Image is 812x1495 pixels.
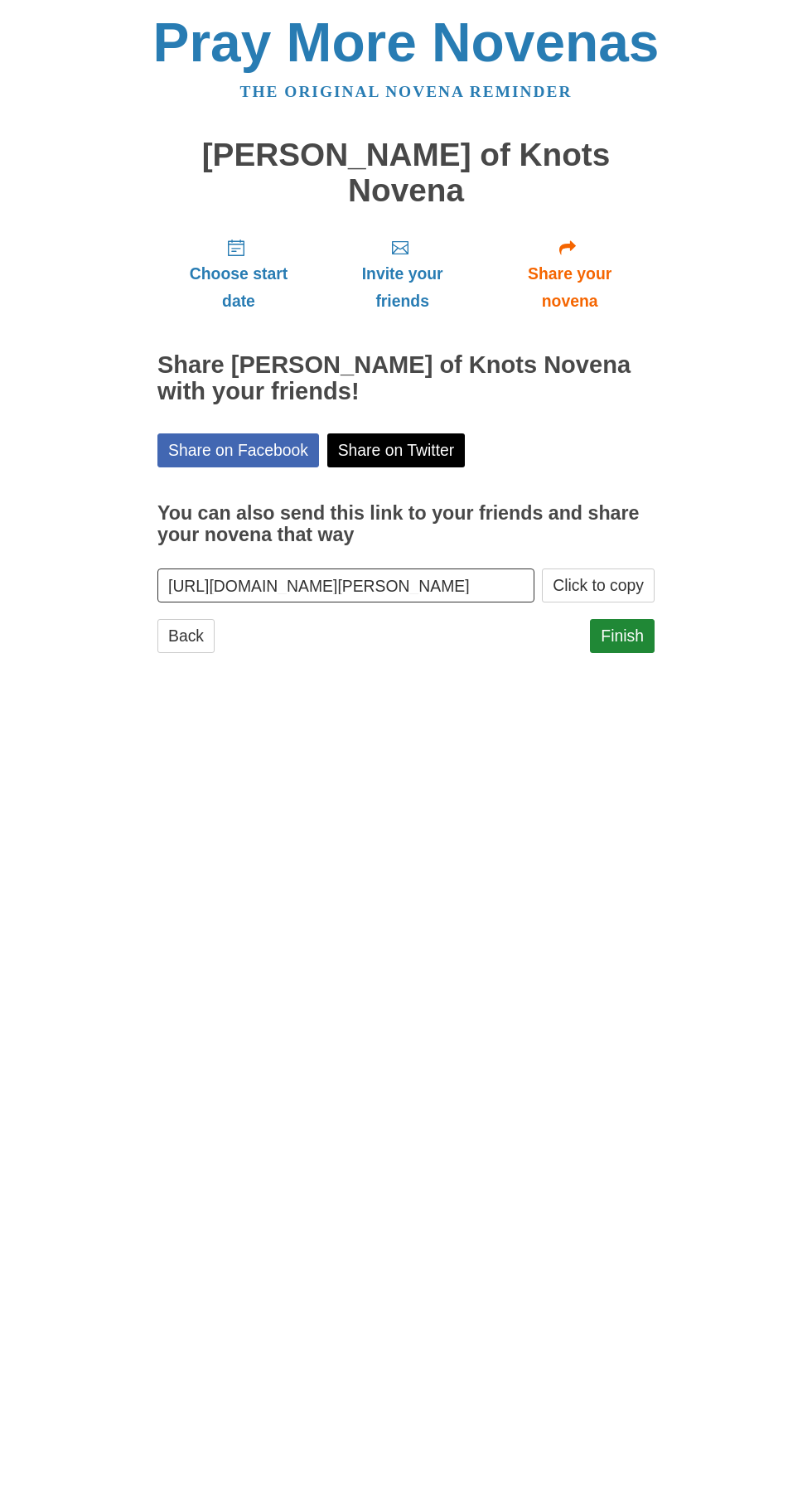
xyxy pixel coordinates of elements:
button: Click to copy [542,568,655,602]
h1: [PERSON_NAME] of Knots Novena [157,138,655,208]
a: Pray More Novenas [153,12,660,73]
a: The original novena reminder [240,83,573,100]
span: Invite your friends [336,260,468,315]
h2: Share [PERSON_NAME] of Knots Novena with your friends! [157,352,655,405]
a: Invite your friends [320,225,485,323]
a: Share your novena [485,225,655,323]
a: Choose start date [157,225,320,323]
a: Share on Twitter [327,433,466,467]
a: Finish [590,619,655,653]
span: Share your novena [501,260,638,315]
a: Back [157,619,215,653]
span: Choose start date [174,260,303,315]
h3: You can also send this link to your friends and share your novena that way [157,503,655,545]
a: Share on Facebook [157,433,319,467]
